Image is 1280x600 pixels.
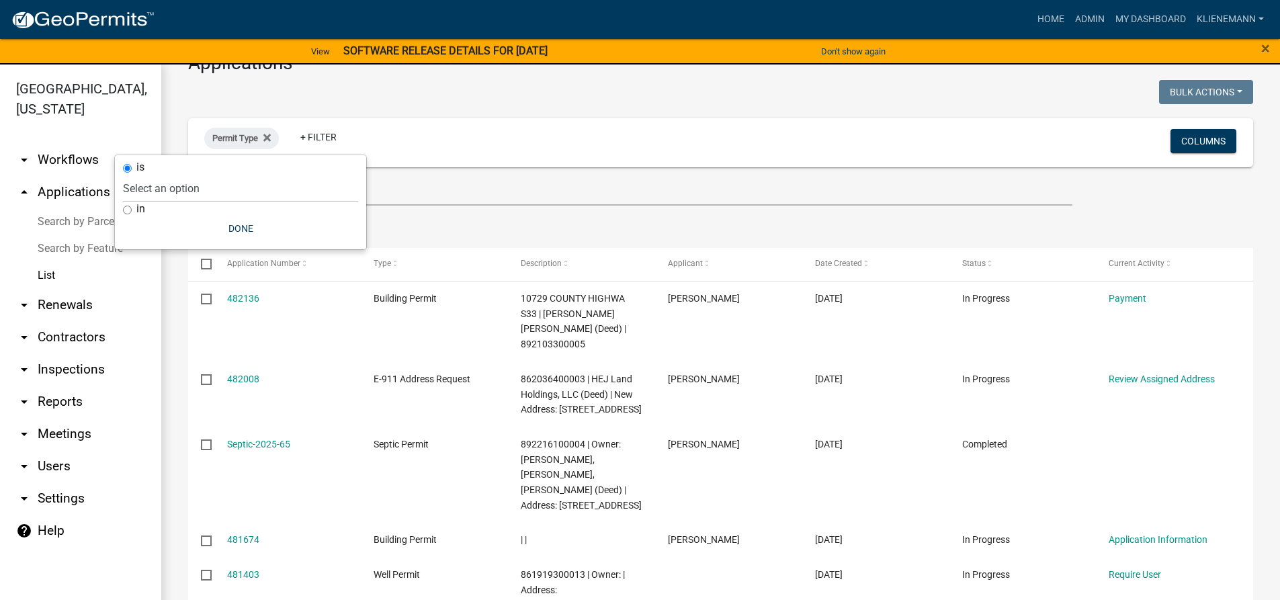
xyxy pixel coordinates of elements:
input: Search for applications [188,178,1072,206]
strong: SOFTWARE RELEASE DETAILS FOR [DATE] [343,44,548,57]
span: | | [521,534,527,545]
datatable-header-cell: Description [508,248,655,280]
span: Septic Permit [374,439,429,449]
span: × [1261,39,1270,58]
a: + Filter [290,125,347,149]
span: Tom Williams [668,293,740,304]
a: Septic-2025-65 [227,439,290,449]
span: 892216100004 | Owner: Jackson, Cory Jackson, Tara (Deed) | Address: 12241 125TH ST [521,439,642,511]
datatable-header-cell: Application Number [214,248,361,280]
datatable-header-cell: Current Activity [1096,248,1243,280]
span: Description [521,259,562,268]
button: Bulk Actions [1159,80,1253,104]
i: arrow_drop_down [16,297,32,313]
a: 482136 [227,293,259,304]
datatable-header-cell: Applicant [655,248,802,280]
datatable-header-cell: Select [188,248,214,280]
a: Admin [1070,7,1110,32]
span: Completed [962,439,1007,449]
label: is [136,162,144,173]
button: Columns [1170,129,1236,153]
span: Permit Type [212,133,258,143]
i: help [16,523,32,539]
span: 09/21/2025 [815,534,843,545]
span: E-911 Address Request [374,374,470,384]
a: Payment [1109,293,1146,304]
i: arrow_drop_down [16,490,32,507]
a: 481403 [227,569,259,580]
span: In Progress [962,534,1010,545]
button: Done [123,216,358,241]
i: arrow_drop_down [16,458,32,474]
span: 09/19/2025 [815,569,843,580]
span: 09/22/2025 [815,293,843,304]
i: arrow_drop_down [16,394,32,410]
i: arrow_drop_up [16,184,32,200]
span: Building Permit [374,293,437,304]
a: Home [1032,7,1070,32]
span: Type [374,259,391,268]
datatable-header-cell: Date Created [802,248,949,280]
a: View [306,40,335,62]
span: Date Created [815,259,862,268]
a: My Dashboard [1110,7,1191,32]
i: arrow_drop_down [16,329,32,345]
span: In Progress [962,293,1010,304]
span: Brandon Morton [668,439,740,449]
datatable-header-cell: Status [949,248,1096,280]
a: klienemann [1191,7,1269,32]
span: 09/22/2025 [815,374,843,384]
span: Application Number [227,259,300,268]
i: arrow_drop_down [16,152,32,168]
i: arrow_drop_down [16,361,32,378]
label: in [136,204,145,214]
span: Applicant [668,259,703,268]
span: Tom Williams [668,534,740,545]
a: Require User [1109,569,1161,580]
datatable-header-cell: Type [361,248,508,280]
button: Don't show again [816,40,891,62]
a: 482008 [227,374,259,384]
a: Application Information [1109,534,1207,545]
span: Current Activity [1109,259,1164,268]
span: Lori Kohart [668,374,740,384]
span: Building Permit [374,534,437,545]
span: 862036400003 | HEJ Land Holdings, LLC (Deed) | New Address: 33565 T Ave [521,374,642,415]
a: Review Assigned Address [1109,374,1215,384]
span: 09/22/2025 [815,439,843,449]
span: 861919300013 | Owner: | Address: [521,569,625,595]
a: 481674 [227,534,259,545]
span: In Progress [962,569,1010,580]
span: In Progress [962,374,1010,384]
span: Status [962,259,986,268]
span: 10729 COUNTY HIGHWA S33 | Williams, Thomas A Williams, Angela M (Deed) | 892103300005 [521,293,626,349]
span: Well Permit [374,569,420,580]
i: arrow_drop_down [16,426,32,442]
button: Close [1261,40,1270,56]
